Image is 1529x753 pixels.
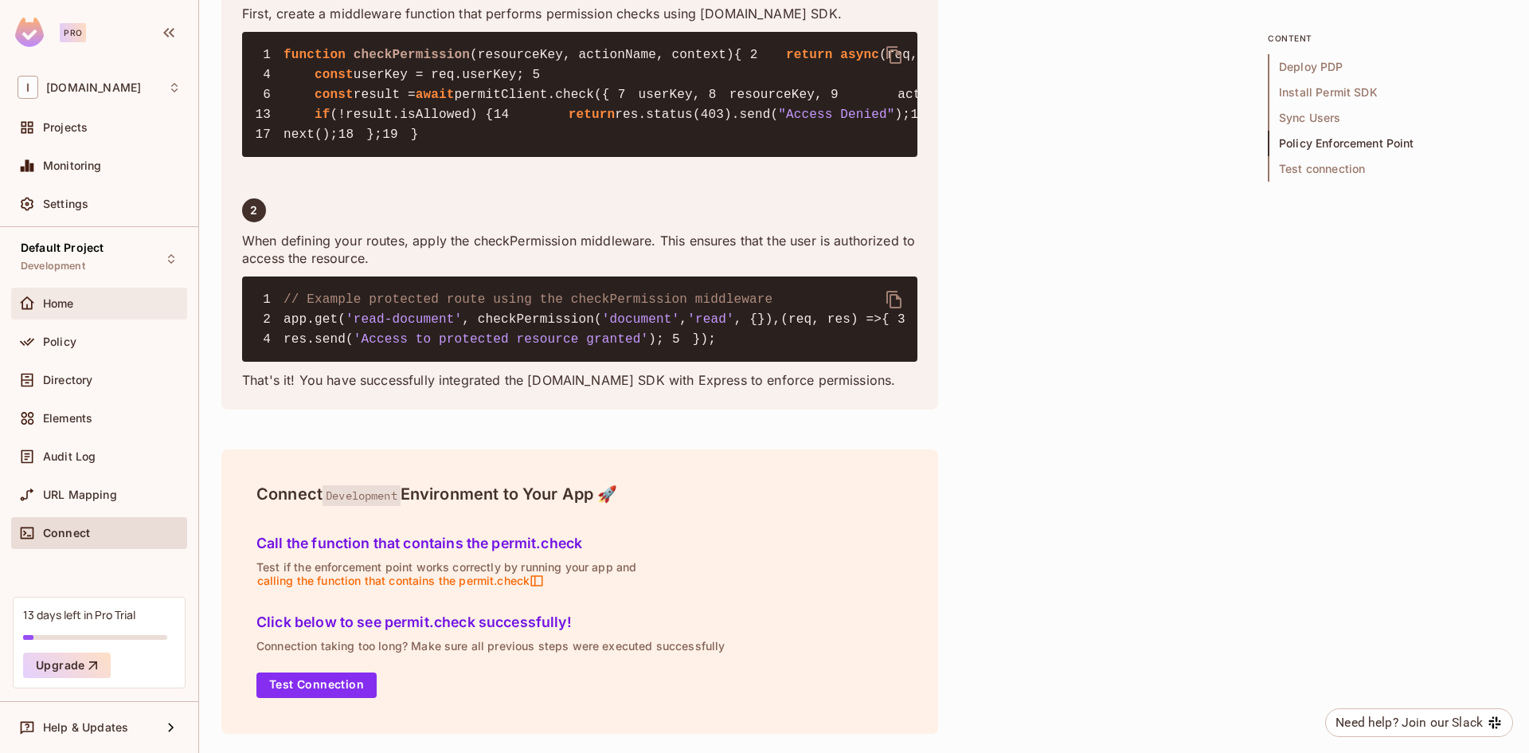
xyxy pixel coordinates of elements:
span: Help & Updates [43,721,128,734]
span: Directory [43,374,92,386]
span: Policy Enforcement Point [1268,131,1507,156]
span: return [786,48,833,62]
span: (!result.isAllowed) { [330,108,494,122]
span: Settings [43,198,88,210]
button: Upgrade [23,653,111,678]
span: async [840,48,879,62]
span: , {}), [734,312,781,327]
p: Test if the enforcement point works correctly by running your app and [256,561,903,588]
span: Projects [43,121,88,134]
span: 14 [493,105,522,124]
span: Home [43,297,74,310]
span: 1 [255,290,284,309]
p: First, create a middleware function that performs permission checks using [DOMAIN_NAME] SDK. [242,5,917,22]
p: That's it! You have successfully integrated the [DOMAIN_NAME] SDK with Express to enforce permiss... [242,371,917,389]
span: // Example protected route using the checkPermission middleware [284,292,772,307]
h5: Call the function that contains the permit.check [256,535,903,551]
span: ( [780,312,788,327]
span: 18 [338,125,366,144]
span: Deploy PDP [1268,54,1507,80]
span: res.send( [284,332,354,347]
span: 5 [664,330,693,349]
span: 'read' [687,312,734,327]
span: checkPermission [354,48,470,62]
span: ).send( [724,108,778,122]
span: function [284,48,346,62]
h4: Connect Environment to Your App 🚀 [256,484,903,504]
img: SReyMgAAAABJRU5ErkJggg== [15,18,44,47]
span: app.get( [284,312,346,327]
span: , checkPermission( [462,312,602,327]
span: const [315,88,354,102]
code: }); [255,292,1120,347]
span: 9 [823,85,851,104]
span: { [734,48,742,62]
span: Policy [43,335,76,348]
span: ); [648,332,664,347]
span: return [569,108,616,122]
span: 8 [701,85,729,104]
div: 13 days left in Pro Trial [23,607,135,622]
span: 15 [910,105,939,124]
span: 17 [255,125,284,144]
span: ) => [851,312,882,327]
h5: Click below to see permit.check successfully! [256,614,903,630]
span: 19 [382,125,411,144]
p: Connection taking too long? Make sure all previous steps were executed successfully [256,640,903,653]
span: ); [894,108,910,122]
span: 'Access to protected resource granted' [354,332,649,347]
span: 7 [610,85,639,104]
div: Pro [60,23,86,42]
p: content [1268,32,1507,45]
span: result = [354,88,416,102]
span: Development [323,485,401,506]
span: Audit Log [43,450,96,463]
span: req, res [788,312,851,327]
span: Install Permit SDK [1268,80,1507,105]
span: Development [21,260,85,273]
span: Sync Users [1268,105,1507,131]
span: { [882,312,890,327]
span: 2 [255,310,284,329]
span: 2 [250,204,257,217]
button: delete [875,280,913,319]
span: 1 [255,45,284,65]
div: Need help? Join our Slack [1335,713,1483,732]
span: 13 [255,105,284,124]
span: userKey = req.userKey; [354,68,525,82]
span: Default Project [21,241,104,254]
span: URL Mapping [43,488,117,501]
span: Monitoring [43,159,102,172]
span: res.status( [615,108,700,122]
span: I [18,76,38,99]
span: 4 [255,330,284,349]
span: ) [726,48,734,62]
button: delete [875,36,913,74]
span: const [315,68,354,82]
span: 'document' [602,312,680,327]
span: ( [470,48,478,62]
span: 'read-document' [346,312,462,327]
button: Test Connection [256,673,377,698]
span: permitClient.check({ [455,88,610,102]
span: resourceKey, actionName, context [478,48,726,62]
span: Test connection [1268,156,1507,182]
span: , [679,312,687,327]
span: action [897,88,944,102]
span: 403 [701,108,724,122]
span: Connect [43,527,90,539]
p: When defining your routes, apply the checkPermission middleware. This ensures that the user is au... [242,232,917,267]
span: 6 [255,85,284,104]
span: 2 [741,45,770,65]
span: if [315,108,330,122]
span: await [416,88,455,102]
span: Elements [43,412,92,425]
span: Workspace: invent.sg [46,81,141,94]
span: "Access Denied" [778,108,894,122]
span: 5 [524,65,553,84]
span: 4 [255,65,284,84]
span: calling the function that contains the permit.check [256,574,545,588]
